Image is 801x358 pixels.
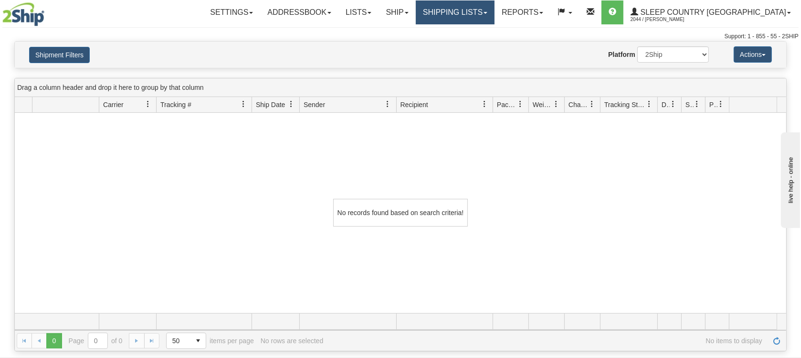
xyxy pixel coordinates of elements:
[304,100,325,109] span: Sender
[46,333,62,348] span: Page 0
[416,0,495,24] a: Shipping lists
[338,0,379,24] a: Lists
[476,96,493,112] a: Recipient filter column settings
[638,8,786,16] span: Sleep Country [GEOGRAPHIC_DATA]
[495,0,550,24] a: Reports
[160,100,191,109] span: Tracking #
[734,46,772,63] button: Actions
[330,337,762,345] span: No items to display
[713,96,729,112] a: Pickup Status filter column settings
[497,100,517,109] span: Packages
[256,100,285,109] span: Ship Date
[584,96,600,112] a: Charge filter column settings
[2,2,44,26] img: logo2044.jpg
[512,96,528,112] a: Packages filter column settings
[7,8,88,15] div: live help - online
[379,0,415,24] a: Ship
[608,50,635,59] label: Platform
[103,100,124,109] span: Carrier
[779,130,800,228] iframe: chat widget
[623,0,798,24] a: Sleep Country [GEOGRAPHIC_DATA] 2044 / [PERSON_NAME]
[29,47,90,63] button: Shipment Filters
[283,96,299,112] a: Ship Date filter column settings
[380,96,396,112] a: Sender filter column settings
[261,337,324,345] div: No rows are selected
[665,96,681,112] a: Delivery Status filter column settings
[140,96,156,112] a: Carrier filter column settings
[569,100,589,109] span: Charge
[689,96,705,112] a: Shipment Issues filter column settings
[548,96,564,112] a: Weight filter column settings
[631,15,702,24] span: 2044 / [PERSON_NAME]
[166,333,206,349] span: Page sizes drop down
[533,100,553,109] span: Weight
[769,333,784,348] a: Refresh
[641,96,657,112] a: Tracking Status filter column settings
[709,100,717,109] span: Pickup Status
[333,199,468,227] div: No records found based on search criteria!
[15,78,786,97] div: grid grouping header
[172,336,185,346] span: 50
[685,100,694,109] span: Shipment Issues
[2,33,799,41] div: Support: 1 - 855 - 55 - 2SHIP
[604,100,646,109] span: Tracking Status
[166,333,254,349] span: items per page
[260,0,338,24] a: Addressbook
[190,333,206,348] span: select
[203,0,260,24] a: Settings
[235,96,252,112] a: Tracking # filter column settings
[662,100,670,109] span: Delivery Status
[69,333,123,349] span: Page of 0
[400,100,428,109] span: Recipient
